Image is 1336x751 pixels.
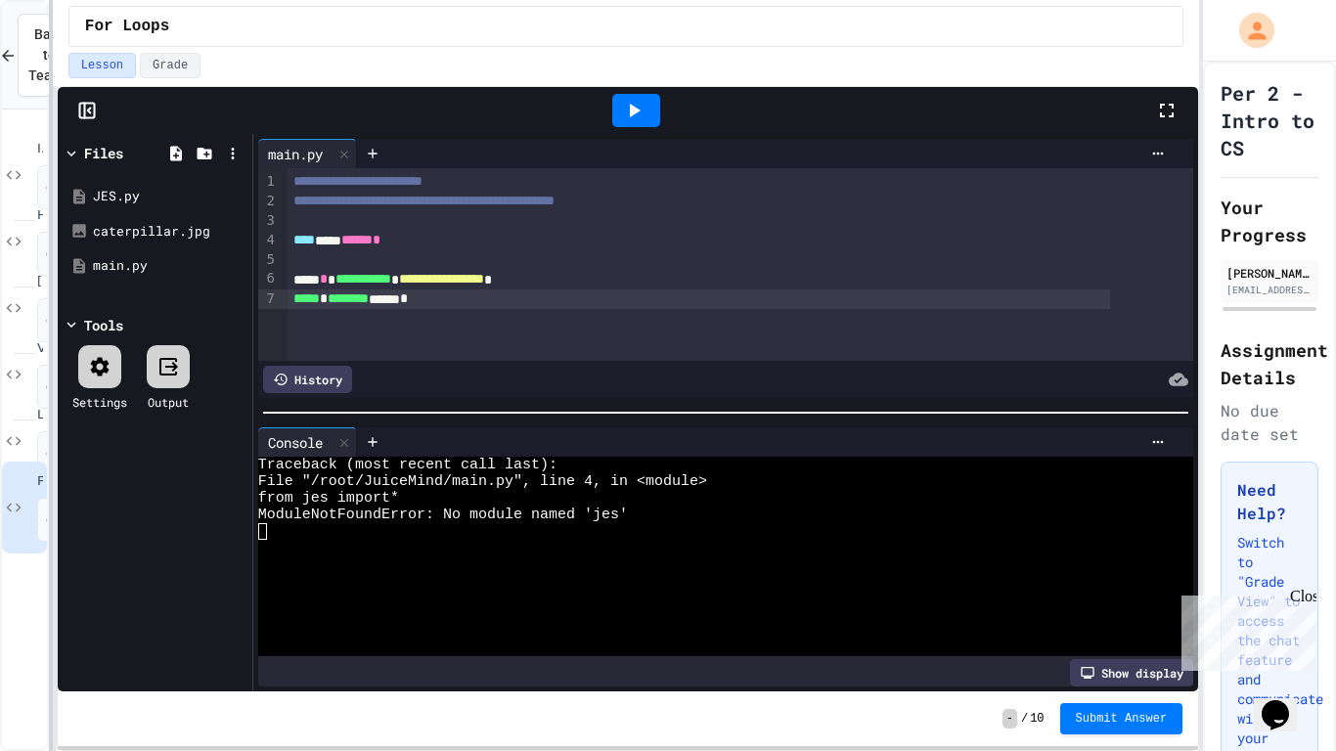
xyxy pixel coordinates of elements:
[8,8,135,124] div: Chat with us now!Close
[1254,673,1316,731] iframe: chat widget
[93,222,245,242] div: caterpillar.jpg
[93,187,245,206] div: JES.py
[1174,588,1316,671] iframe: chat widget
[93,256,245,276] div: main.py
